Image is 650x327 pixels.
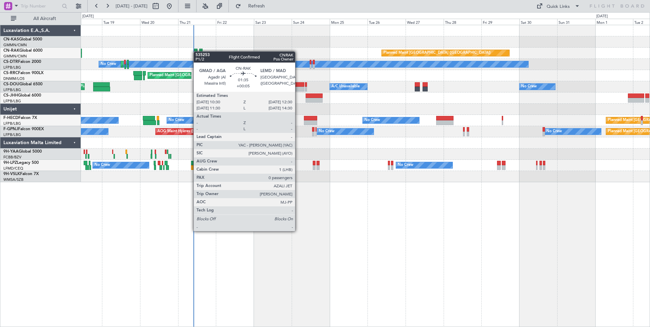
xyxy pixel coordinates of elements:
[3,166,23,171] a: LFMD/CEQ
[123,59,157,69] div: Planned Maint Sofia
[216,19,254,25] div: Fri 22
[3,82,19,86] span: CS-DOU
[157,126,272,137] div: AOG Maint Hyères ([GEOGRAPHIC_DATA]-[GEOGRAPHIC_DATA])
[547,3,570,10] div: Quick Links
[521,82,537,92] div: No Crew
[102,19,140,25] div: Tue 19
[3,172,39,176] a: 9H-VSLKFalcon 7X
[229,93,336,103] div: Planned Maint [GEOGRAPHIC_DATA] ([GEOGRAPHIC_DATA])
[406,19,444,25] div: Wed 27
[3,155,21,160] a: FCBB/BZV
[150,70,257,81] div: Planned Maint [GEOGRAPHIC_DATA] ([GEOGRAPHIC_DATA])
[242,4,271,8] span: Refresh
[292,19,330,25] div: Sun 24
[3,49,19,53] span: CN-RAK
[3,116,18,120] span: F-HECD
[3,150,19,154] span: 9H-YAA
[3,37,19,41] span: CN-KAS
[383,48,491,58] div: Planned Maint [GEOGRAPHIC_DATA] ([GEOGRAPHIC_DATA])
[3,54,27,59] a: GMMN/CMN
[3,161,17,165] span: 9H-LPZ
[596,14,608,19] div: [DATE]
[3,150,42,154] a: 9H-YAAGlobal 5000
[3,60,18,64] span: CS-DTR
[3,60,41,64] a: CS-DTRFalcon 2000
[367,19,406,25] div: Tue 26
[519,19,558,25] div: Sat 30
[3,177,23,182] a: WMSA/SZB
[319,126,335,137] div: No Crew
[232,1,273,12] button: Refresh
[331,82,360,92] div: A/C Unavailable
[3,71,44,75] a: CS-RRCFalcon 900LX
[3,172,20,176] span: 9H-VSLK
[3,116,37,120] a: F-HECDFalcon 7X
[7,13,74,24] button: All Aircraft
[3,132,21,137] a: LFPB/LBG
[3,121,21,126] a: LFPB/LBG
[3,99,21,104] a: LFPB/LBG
[3,93,41,98] a: CS-JHHGlobal 6000
[3,49,42,53] a: CN-RAKGlobal 6000
[3,127,18,131] span: F-GPNJ
[3,87,21,92] a: LFPB/LBG
[95,160,110,170] div: No Crew
[481,19,519,25] div: Fri 29
[3,42,27,48] a: GMMN/CMN
[3,71,18,75] span: CS-RRC
[595,19,633,25] div: Mon 1
[557,19,595,25] div: Sun 31
[330,19,368,25] div: Mon 25
[3,127,44,131] a: F-GPNJFalcon 900EX
[533,1,583,12] button: Quick Links
[3,161,39,165] a: 9H-LPZLegacy 500
[3,82,42,86] a: CS-DOUGlobal 6500
[18,16,72,21] span: All Aircraft
[3,65,21,70] a: LFPB/LBG
[364,115,380,125] div: No Crew
[3,37,42,41] a: CN-KASGlobal 5000
[178,19,216,25] div: Thu 21
[3,76,24,81] a: DNMM/LOS
[546,126,562,137] div: No Crew
[21,1,60,11] input: Trip Number
[169,115,184,125] div: No Crew
[116,3,148,9] span: [DATE] - [DATE]
[398,160,413,170] div: No Crew
[3,93,18,98] span: CS-JHH
[444,19,482,25] div: Thu 28
[101,59,116,69] div: No Crew
[82,14,94,19] div: [DATE]
[64,19,102,25] div: Mon 18
[140,19,178,25] div: Wed 20
[254,19,292,25] div: Sat 23
[227,115,334,125] div: Planned Maint [GEOGRAPHIC_DATA] ([GEOGRAPHIC_DATA])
